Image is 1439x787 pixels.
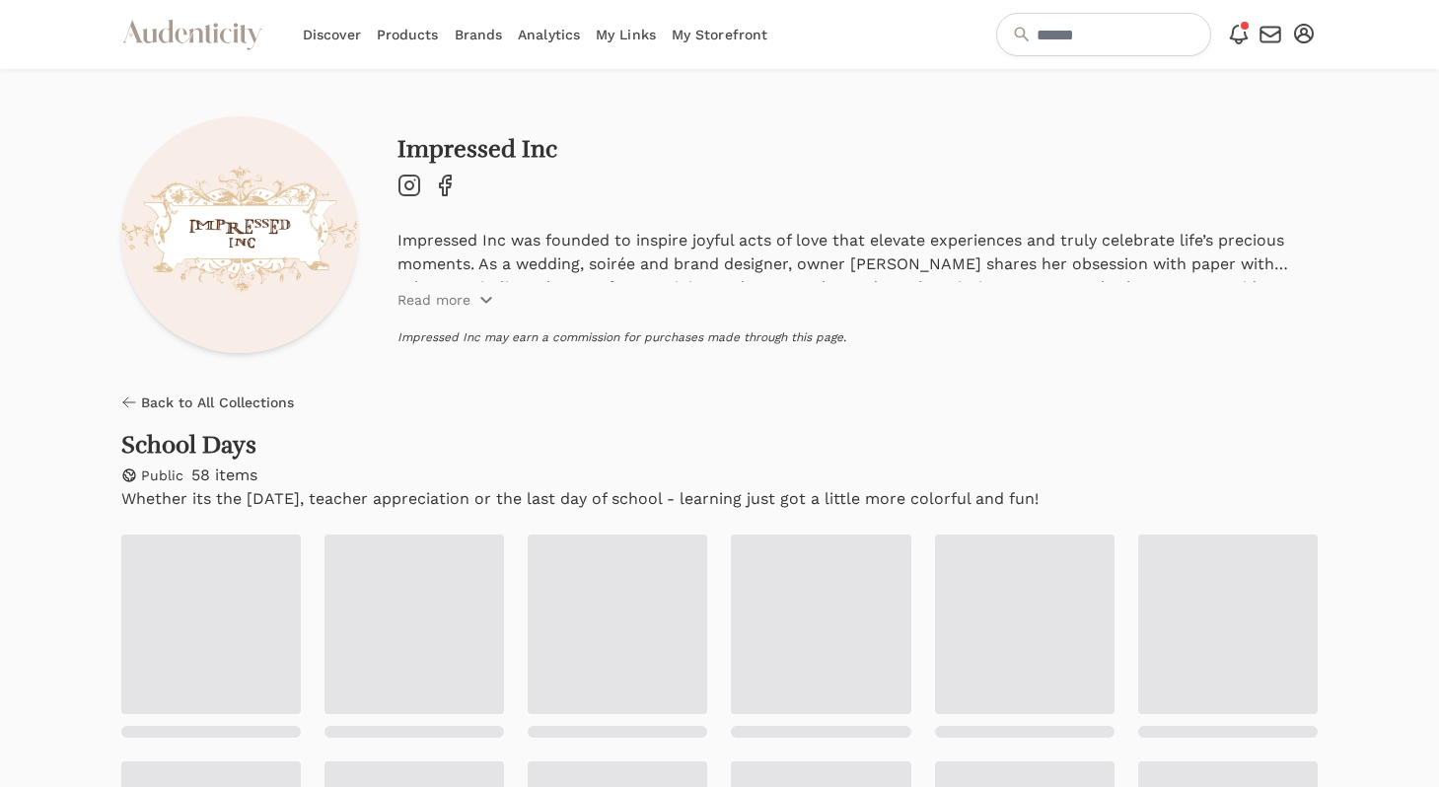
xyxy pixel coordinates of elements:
p: Read more [397,290,470,310]
p: Public [141,465,183,485]
span: Back to All Collections [141,393,294,412]
a: Back to All Collections [121,393,294,412]
p: Impressed Inc was founded to inspire joyful acts of love that elevate experiences and truly celeb... [397,229,1318,276]
button: Read more [397,290,494,310]
img: Profile picture [121,116,358,353]
p: 58 items [191,464,257,487]
p: Impressed Inc may earn a commission for purchases made through this page. [397,329,1318,345]
p: Whether its the [DATE], teacher appreciation or the last day of school - learning just got a litt... [121,487,1318,511]
h2: School Days [121,432,257,460]
a: Impressed Inc [397,134,557,164]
